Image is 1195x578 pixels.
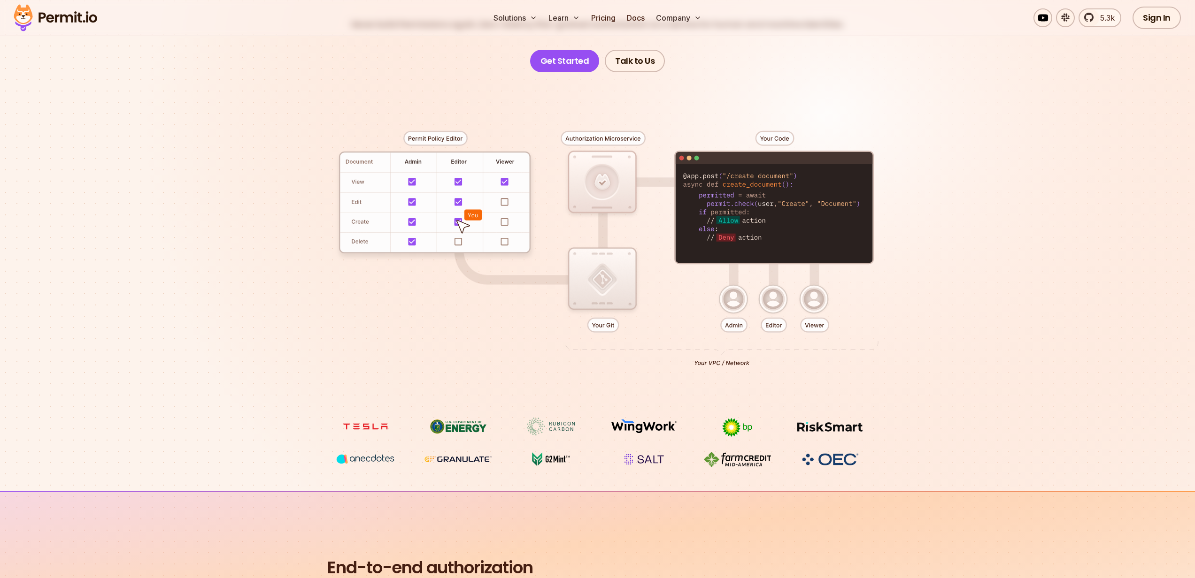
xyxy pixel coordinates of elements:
[423,450,493,468] img: Granulate
[490,8,541,27] button: Solutions
[795,418,865,435] img: Risksmart
[1133,7,1181,29] a: Sign In
[516,450,586,468] img: G2mint
[9,2,101,34] img: Permit logo
[587,8,619,27] a: Pricing
[702,418,772,437] img: bp
[800,452,860,467] img: OEC
[702,450,772,468] img: Farm Credit
[1079,8,1121,27] a: 5.3k
[516,418,586,435] img: Rubicon
[609,450,679,468] img: salt
[545,8,584,27] button: Learn
[605,50,665,72] a: Talk to Us
[609,418,679,435] img: Wingwork
[330,450,401,468] img: vega
[330,418,401,435] img: tesla
[423,418,493,435] img: US department of energy
[530,50,600,72] a: Get Started
[1095,12,1115,23] span: 5.3k
[623,8,648,27] a: Docs
[652,8,705,27] button: Company
[327,558,533,577] span: End-to-end authorization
